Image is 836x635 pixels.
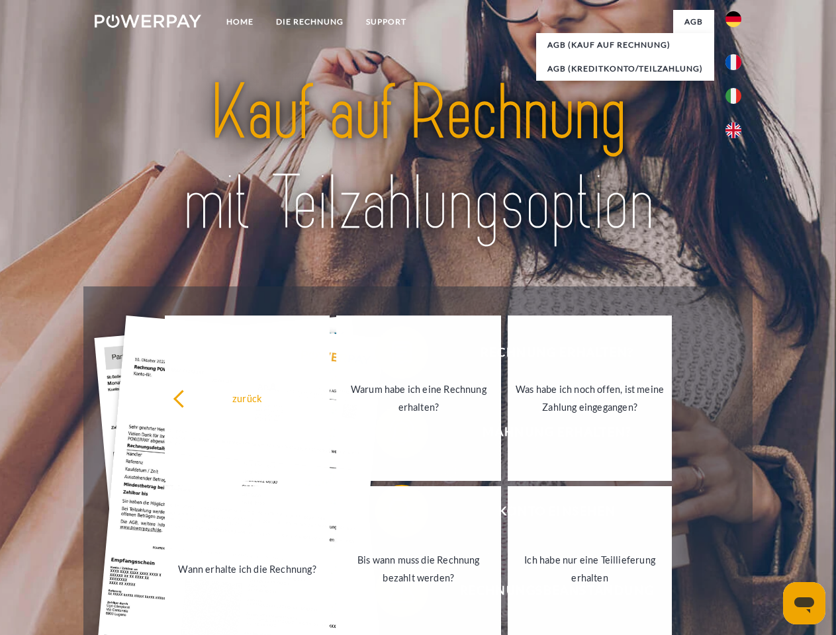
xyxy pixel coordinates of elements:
a: Home [215,10,265,34]
div: Wann erhalte ich die Rechnung? [173,560,322,577]
a: AGB (Kreditkonto/Teilzahlung) [536,57,714,81]
img: logo-powerpay-white.svg [95,15,201,28]
img: title-powerpay_de.svg [126,63,710,253]
a: AGB (Kauf auf Rechnung) [536,33,714,57]
div: Bis wann muss die Rechnung bezahlt werden? [344,551,493,587]
img: en [725,122,741,138]
div: Was habe ich noch offen, ist meine Zahlung eingegangen? [516,380,665,416]
a: Was habe ich noch offen, ist meine Zahlung eingegangen? [508,316,673,481]
iframe: Schaltfläche zum Öffnen des Messaging-Fensters [783,582,825,624]
div: zurück [173,389,322,407]
a: DIE RECHNUNG [265,10,355,34]
img: it [725,88,741,104]
div: Ich habe nur eine Teillieferung erhalten [516,551,665,587]
a: SUPPORT [355,10,418,34]
img: fr [725,54,741,70]
a: agb [673,10,714,34]
img: de [725,11,741,27]
div: Warum habe ich eine Rechnung erhalten? [344,380,493,416]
